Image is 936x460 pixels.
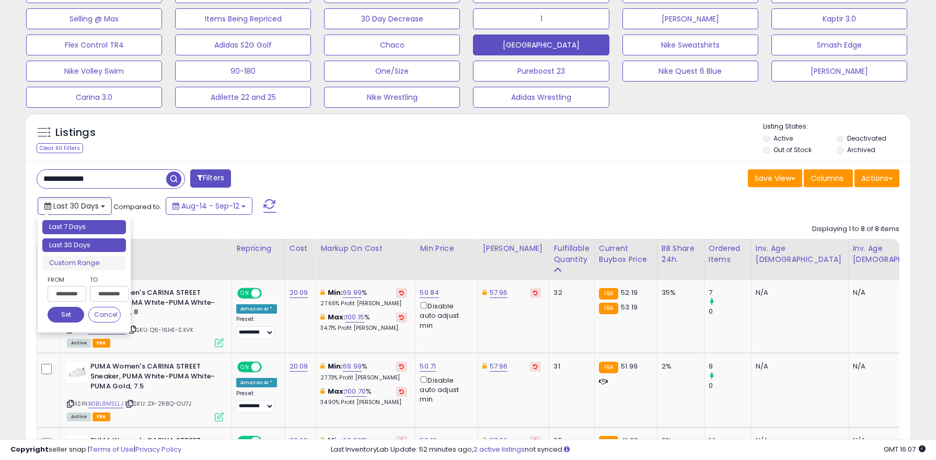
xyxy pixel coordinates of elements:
[473,87,609,108] button: Adidas Wrestling
[320,374,407,382] p: 27.73% Profit [PERSON_NAME]
[316,239,415,280] th: The percentage added to the cost of goods (COGS) that forms the calculator for Min & Max prices.
[93,412,110,421] span: FBA
[324,8,460,29] button: 30 Day Decrease
[328,287,343,297] b: Min:
[48,307,84,323] button: Set
[756,288,840,297] div: N/A
[53,201,99,211] span: Last 30 Days
[166,197,252,215] button: Aug-14 - Sep-12
[662,243,700,265] div: BB Share 24h.
[621,287,638,297] span: 52.19
[420,361,436,372] a: 50.71
[125,399,191,408] span: | SKU: 2X-2R8Q-OU7J
[420,374,470,405] div: Disable auto adjust min
[709,288,751,297] div: 7
[93,339,110,348] span: FBA
[482,243,545,254] div: [PERSON_NAME]
[490,361,508,372] a: 57.96
[90,274,121,285] label: To
[553,288,586,297] div: 32
[473,34,609,55] button: [GEOGRAPHIC_DATA]
[320,362,407,381] div: %
[599,243,653,265] div: Current Buybox Price
[67,362,224,420] div: ASIN:
[331,445,926,455] div: Last InventoryLab Update: 52 minutes ago, not synced.
[236,304,277,314] div: Amazon AI *
[320,300,407,307] p: 27.66% Profit [PERSON_NAME]
[26,87,162,108] button: Carina 3.0
[42,238,126,252] li: Last 30 Days
[621,361,638,371] span: 51.99
[175,61,311,82] button: 90-180
[64,243,227,254] div: Title
[773,145,812,154] label: Out of Stock
[343,287,362,298] a: 69.99
[320,313,407,332] div: %
[10,445,181,455] div: seller snap | |
[662,288,696,297] div: 35%
[42,256,126,270] li: Custom Range
[135,444,181,454] a: Privacy Policy
[324,34,460,55] button: Chaco
[622,34,758,55] button: Nike Sweatshirts
[420,300,470,330] div: Disable auto adjust min
[599,288,618,300] small: FBA
[10,444,49,454] strong: Copyright
[238,289,251,298] span: ON
[88,399,123,408] a: B0BL8MSLLJ
[236,316,277,339] div: Preset:
[48,274,84,285] label: From
[847,134,886,143] label: Deactivated
[771,61,907,82] button: [PERSON_NAME]
[847,145,875,154] label: Archived
[804,169,853,187] button: Columns
[622,61,758,82] button: Nike Quest 6 Blue
[38,197,112,215] button: Last 30 Days
[328,312,346,322] b: Max:
[812,224,899,234] div: Displaying 1 to 8 of 8 items
[90,362,217,394] b: PUMA Women's CARINA STREET Sneaker, PUMA White-PUMA White-PUMA Gold, 7.5
[490,287,508,298] a: 57.96
[884,444,926,454] span: 2025-10-13 16:07 GMT
[621,302,638,312] span: 53.19
[236,243,281,254] div: Repricing
[709,362,751,371] div: 9
[473,444,525,454] a: 2 active listings
[553,362,586,371] div: 31
[773,134,793,143] label: Active
[328,361,343,371] b: Min:
[854,169,899,187] button: Actions
[345,312,364,323] a: 100.15
[67,362,88,383] img: 31dNh9guB+L._SL40_.jpg
[599,362,618,373] small: FBA
[771,34,907,55] button: Smash Edge
[343,361,362,372] a: 69.99
[290,361,308,372] a: 20.09
[90,288,217,320] b: PUMA Women's CARINA STREET Sneaker, PUMA White-PUMA White-PUMA Gold, 8
[324,87,460,108] button: Nike Wrestling
[420,243,473,254] div: Min Price
[709,381,751,390] div: 0
[88,307,121,323] button: Cancel
[260,289,277,298] span: OFF
[290,287,308,298] a: 20.09
[473,61,609,82] button: Pureboost 23
[756,243,844,265] div: Inv. Age [DEMOGRAPHIC_DATA]
[320,288,407,307] div: %
[113,202,161,212] span: Compared to:
[320,387,407,406] div: %
[290,243,312,254] div: Cost
[324,61,460,82] button: One/Size
[622,8,758,29] button: [PERSON_NAME]
[320,243,411,254] div: Markup on Cost
[709,307,751,316] div: 0
[320,399,407,406] p: 34.90% Profit [PERSON_NAME]
[260,363,277,372] span: OFF
[26,34,162,55] button: Flex Control TR4
[811,173,843,183] span: Columns
[190,169,231,188] button: Filters
[599,303,618,314] small: FBA
[771,8,907,29] button: Kaptir 3.0
[328,386,346,396] b: Max:
[553,243,590,265] div: Fulfillable Quantity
